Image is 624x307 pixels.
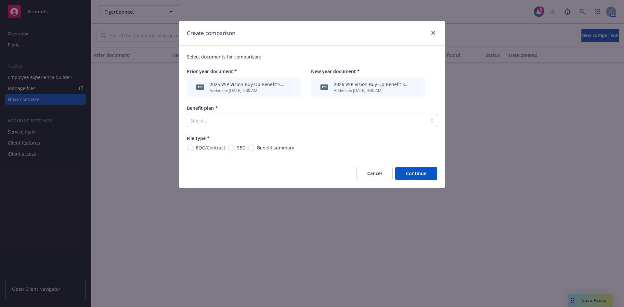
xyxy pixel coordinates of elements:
[289,84,294,91] button: archive file
[187,135,210,141] span: File type *
[248,145,254,151] input: Benefit summary
[228,145,234,151] input: SBC
[237,144,245,151] span: SBC
[187,145,193,151] input: EOC/Contract
[210,88,286,93] div: Added on: [DATE] 9:30 AM
[187,53,437,60] p: Select documents for comparison:
[413,84,418,91] button: archive file
[187,68,237,74] span: Prior year document *
[196,84,204,89] span: pdf
[187,29,235,37] h1: Create comparison
[334,81,410,88] div: 2026 VSP Vision Buy Up Benefit Summary TigerConnect.pdf
[429,29,437,37] a: close
[311,68,360,74] span: New year document *
[357,167,393,180] button: Cancel
[334,88,410,93] div: Added on: [DATE] 9:30 AM
[210,81,286,88] div: 2025 VSP Vision Buy Up Benefit Summary TigerConnect.pdf
[187,105,218,111] span: Benefit plan *
[196,144,225,151] span: EOC/Contract
[320,84,328,89] span: pdf
[395,167,437,180] button: Continue
[257,144,294,151] span: Benefit summary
